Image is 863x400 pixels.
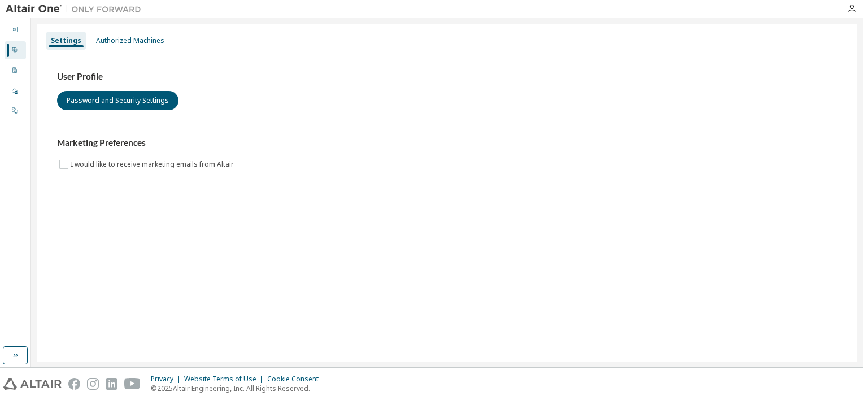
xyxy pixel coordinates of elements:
[57,91,178,110] button: Password and Security Settings
[5,62,26,80] div: Company Profile
[5,41,26,59] div: User Profile
[124,378,141,390] img: youtube.svg
[57,71,837,82] h3: User Profile
[151,384,325,393] p: © 2025 Altair Engineering, Inc. All Rights Reserved.
[68,378,80,390] img: facebook.svg
[106,378,117,390] img: linkedin.svg
[5,21,26,39] div: Dashboard
[151,375,184,384] div: Privacy
[5,102,26,120] div: On Prem
[3,378,62,390] img: altair_logo.svg
[184,375,267,384] div: Website Terms of Use
[87,378,99,390] img: instagram.svg
[71,158,236,171] label: I would like to receive marketing emails from Altair
[96,36,164,45] div: Authorized Machines
[51,36,81,45] div: Settings
[267,375,325,384] div: Cookie Consent
[5,82,26,101] div: Managed
[57,137,837,149] h3: Marketing Preferences
[6,3,147,15] img: Altair One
